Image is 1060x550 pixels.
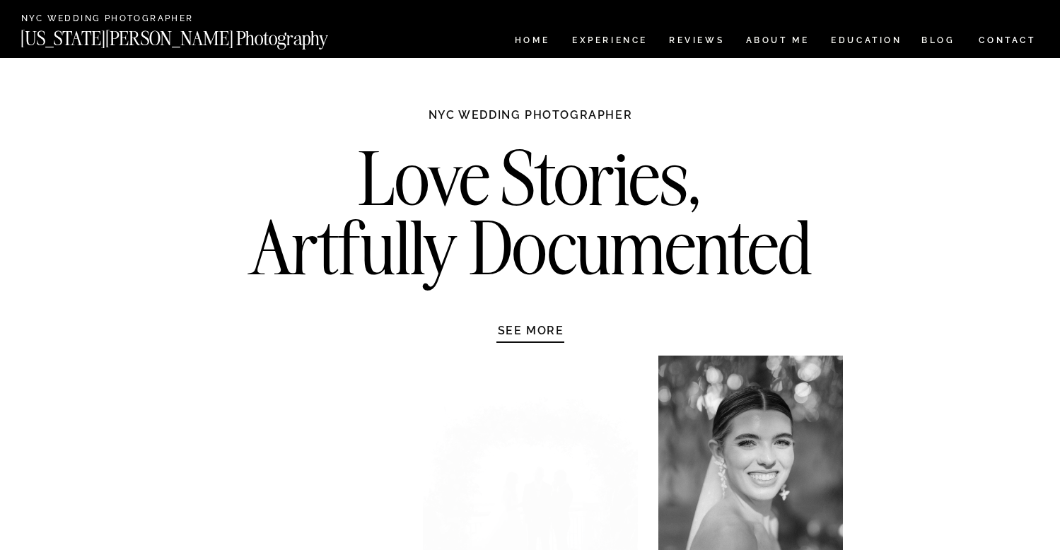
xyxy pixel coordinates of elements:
a: Experience [572,36,646,48]
a: HOME [512,36,552,48]
a: REVIEWS [669,36,722,48]
a: NYC Wedding Photographer [21,14,234,25]
h1: NYC WEDDING PHOTOGRAPHER [398,107,663,136]
a: SEE MORE [464,323,598,337]
h2: Love Stories, Artfully Documented [234,144,827,292]
a: [US_STATE][PERSON_NAME] Photography [21,29,375,41]
a: BLOG [921,36,955,48]
a: EDUCATION [829,36,904,48]
a: CONTACT [978,33,1037,48]
a: ABOUT ME [745,36,810,48]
